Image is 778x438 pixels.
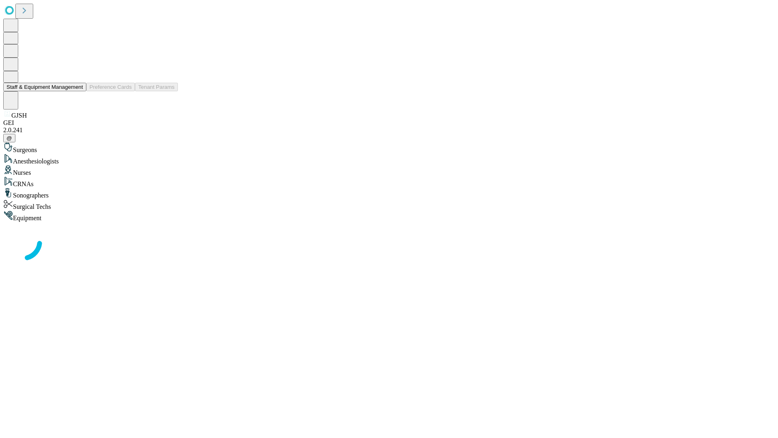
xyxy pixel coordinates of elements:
[3,210,775,222] div: Equipment
[3,134,15,142] button: @
[3,119,775,127] div: GEI
[6,135,12,141] span: @
[3,83,86,91] button: Staff & Equipment Management
[3,165,775,176] div: Nurses
[3,154,775,165] div: Anesthesiologists
[3,188,775,199] div: Sonographers
[135,83,178,91] button: Tenant Params
[3,142,775,154] div: Surgeons
[3,127,775,134] div: 2.0.241
[3,176,775,188] div: CRNAs
[86,83,135,91] button: Preference Cards
[11,112,27,119] span: GJSH
[3,199,775,210] div: Surgical Techs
